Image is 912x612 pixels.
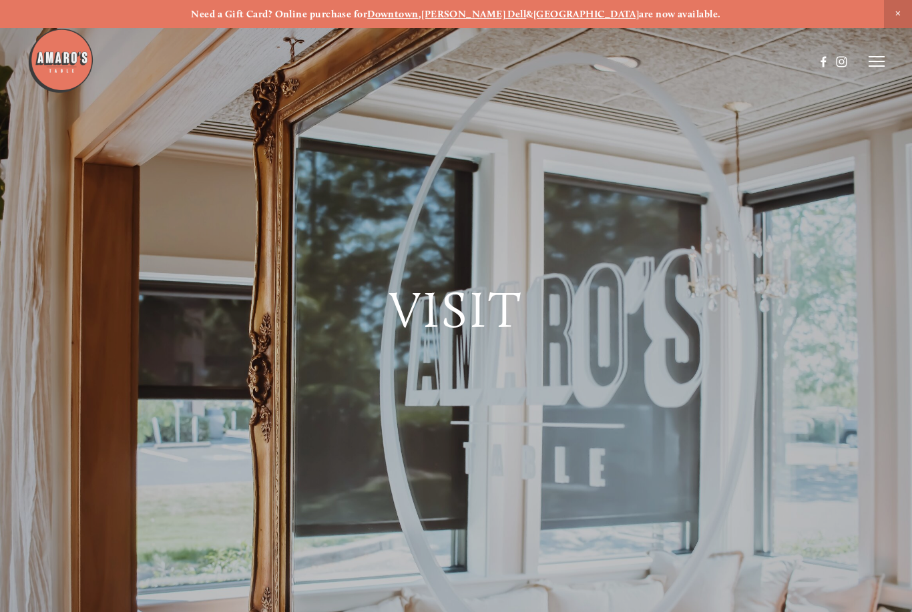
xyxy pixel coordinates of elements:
[419,8,421,20] strong: ,
[191,8,367,20] strong: Need a Gift Card? Online purchase for
[27,27,94,94] img: Amaro's Table
[367,8,419,20] a: Downtown
[389,279,523,340] span: Visit
[526,8,533,20] strong: &
[533,8,640,20] a: [GEOGRAPHIC_DATA]
[639,8,720,20] strong: are now available.
[421,8,526,20] a: [PERSON_NAME] Dell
